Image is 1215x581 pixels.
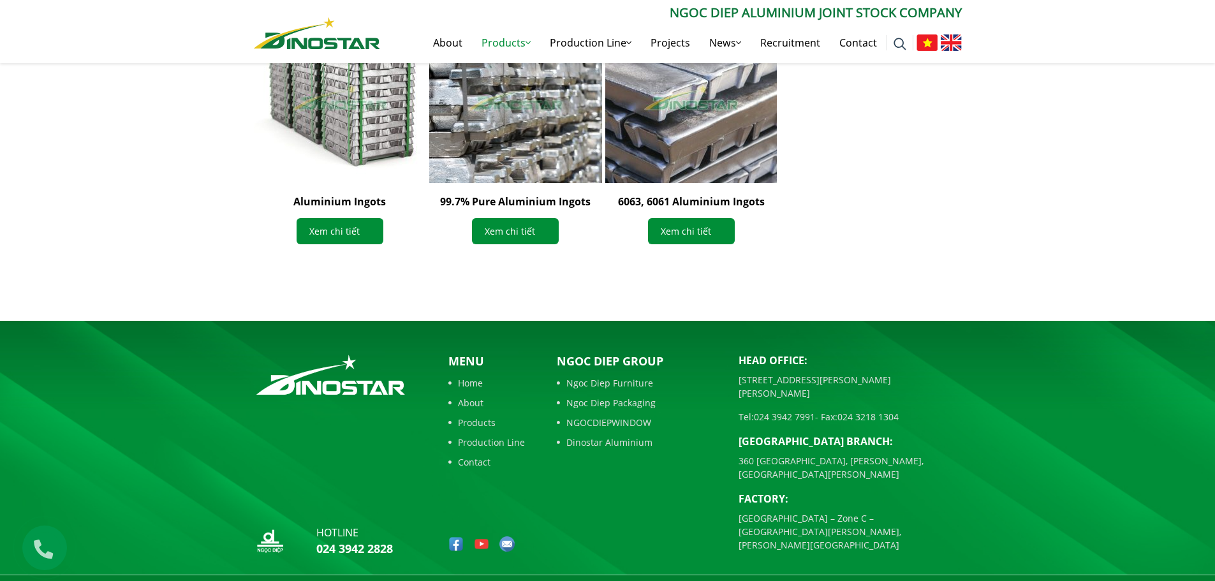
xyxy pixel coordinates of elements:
[316,525,393,540] p: hotline
[380,3,962,22] p: Ngoc Diep Aluminium Joint Stock Company
[557,396,719,409] a: Ngoc Diep Packaging
[941,34,962,51] img: English
[448,376,525,390] a: Home
[739,434,962,449] p: [GEOGRAPHIC_DATA] BRANCH:
[472,218,559,244] a: Xem chi tiết
[254,17,380,49] img: Nhôm Dinostar
[641,22,700,63] a: Projects
[739,511,962,552] p: [GEOGRAPHIC_DATA] – Zone C – [GEOGRAPHIC_DATA][PERSON_NAME], [PERSON_NAME][GEOGRAPHIC_DATA]
[429,11,602,257] div: 2 / 3
[448,396,525,409] a: About
[254,11,427,184] img: Aluminium Ingots
[540,22,641,63] a: Production Line
[618,195,765,209] a: 6063, 6061 Aluminium Ingots
[557,376,719,390] a: Ngoc Diep Furniture
[448,455,525,469] a: Contact
[700,22,751,63] a: News
[837,411,899,423] a: 024 3218 1304
[739,373,962,400] p: [STREET_ADDRESS][PERSON_NAME][PERSON_NAME]
[297,218,383,244] a: Xem chi tiết
[423,22,472,63] a: About
[254,353,408,397] img: logo_footer
[917,34,938,51] img: Tiếng Việt
[894,38,906,50] img: search
[830,22,887,63] a: Contact
[648,218,735,244] a: Xem chi tiết
[739,410,962,423] p: Tel: - Fax:
[739,491,962,506] p: Factory:
[605,11,778,257] div: 3 / 3
[448,416,525,429] a: Products
[751,22,830,63] a: Recruitment
[448,436,525,449] a: Production Line
[557,353,719,370] p: Ngoc Diep Group
[440,195,591,209] a: 99.7% Pure Aluminium Ingots
[429,11,602,184] img: 99.7% Pure Aluminium Ingots
[754,411,815,423] a: 024 3942 7991
[557,436,719,449] a: Dinostar Aluminium
[739,353,962,368] p: Head Office:
[472,22,540,63] a: Products
[293,195,386,209] a: Aluminium Ingots
[557,416,719,429] a: NGOCDIEPWINDOW
[254,11,427,257] div: 1 / 3
[605,11,778,184] img: 6063, 6061 Aluminium Ingots
[254,525,286,557] img: logo_nd_footer
[448,353,525,370] p: Menu
[316,541,393,556] a: 024 3942 2828
[739,454,962,481] p: 360 [GEOGRAPHIC_DATA], [PERSON_NAME], [GEOGRAPHIC_DATA][PERSON_NAME]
